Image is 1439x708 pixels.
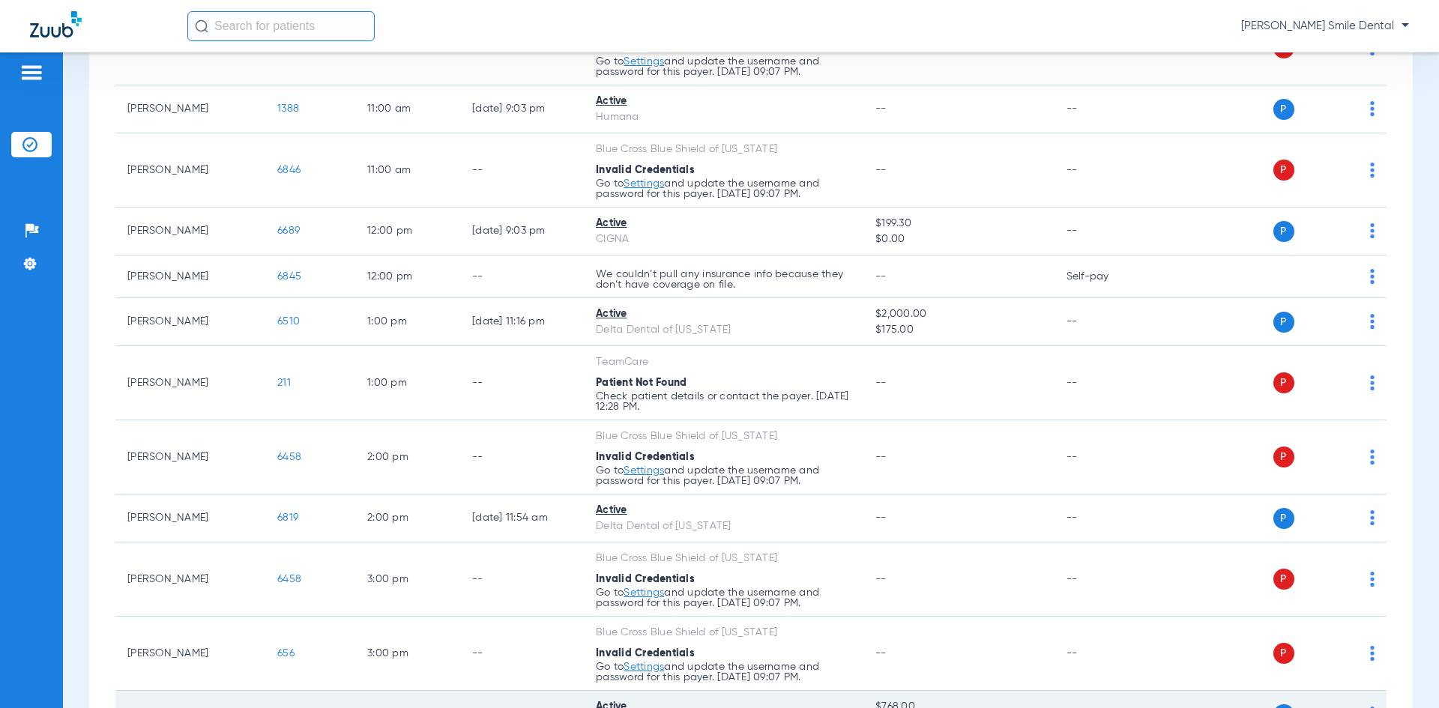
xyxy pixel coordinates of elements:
[460,617,584,691] td: --
[596,165,695,175] span: Invalid Credentials
[596,232,851,247] div: CIGNA
[624,178,664,189] a: Settings
[596,518,851,534] div: Delta Dental of [US_STATE]
[1273,372,1294,393] span: P
[1273,160,1294,181] span: P
[19,64,43,82] img: hamburger-icon
[596,216,851,232] div: Active
[1055,255,1156,298] td: Self-pay
[277,103,299,114] span: 1388
[30,11,82,37] img: Zuub Logo
[115,85,265,133] td: [PERSON_NAME]
[596,322,851,338] div: Delta Dental of [US_STATE]
[1055,208,1156,255] td: --
[596,306,851,322] div: Active
[277,43,298,53] span: 6813
[355,208,460,255] td: 12:00 PM
[1370,101,1375,116] img: group-dot-blue.svg
[596,178,851,199] p: Go to and update the username and password for this payer. [DATE] 09:07 PM.
[1370,572,1375,587] img: group-dot-blue.svg
[1273,99,1294,120] span: P
[355,542,460,617] td: 3:00 PM
[277,226,300,236] span: 6689
[1370,450,1375,465] img: group-dot-blue.svg
[1370,269,1375,284] img: group-dot-blue.svg
[1055,542,1156,617] td: --
[596,94,851,109] div: Active
[115,346,265,420] td: [PERSON_NAME]
[277,316,300,327] span: 6510
[460,255,584,298] td: --
[1273,643,1294,664] span: P
[115,494,265,542] td: [PERSON_NAME]
[875,378,887,388] span: --
[596,56,851,77] p: Go to and update the username and password for this payer. [DATE] 09:07 PM.
[1370,510,1375,525] img: group-dot-blue.svg
[624,56,664,67] a: Settings
[624,587,664,598] a: Settings
[460,494,584,542] td: [DATE] 11:54 AM
[277,378,291,388] span: 211
[875,232,1042,247] span: $0.00
[355,494,460,542] td: 2:00 PM
[115,617,265,691] td: [PERSON_NAME]
[1273,221,1294,242] span: P
[596,43,695,53] span: Invalid Credentials
[195,19,208,33] img: Search Icon
[875,648,887,659] span: --
[115,133,265,208] td: [PERSON_NAME]
[1273,508,1294,529] span: P
[355,255,460,298] td: 12:00 PM
[1273,312,1294,333] span: P
[875,103,887,114] span: --
[596,587,851,608] p: Go to and update the username and password for this payer. [DATE] 09:07 PM.
[596,503,851,518] div: Active
[1055,617,1156,691] td: --
[596,391,851,412] p: Check patient details or contact the payer. [DATE] 12:28 PM.
[115,542,265,617] td: [PERSON_NAME]
[875,271,887,282] span: --
[596,465,851,486] p: Go to and update the username and password for this payer. [DATE] 09:07 PM.
[115,420,265,494] td: [PERSON_NAME]
[460,346,584,420] td: --
[277,648,295,659] span: 656
[1055,85,1156,133] td: --
[596,142,851,157] div: Blue Cross Blue Shield of [US_STATE]
[460,85,584,133] td: [DATE] 9:03 PM
[1055,133,1156,208] td: --
[460,298,584,346] td: [DATE] 11:16 PM
[355,346,460,420] td: 1:00 PM
[596,269,851,290] p: We couldn’t pull any insurance info because they don’t have coverage on file.
[624,465,664,476] a: Settings
[875,43,887,53] span: --
[355,133,460,208] td: 11:00 AM
[460,420,584,494] td: --
[596,574,695,584] span: Invalid Credentials
[1370,163,1375,178] img: group-dot-blue.svg
[1370,223,1375,238] img: group-dot-blue.svg
[355,617,460,691] td: 3:00 PM
[460,133,584,208] td: --
[1364,636,1439,708] iframe: Chat Widget
[1273,569,1294,590] span: P
[355,298,460,346] td: 1:00 PM
[1055,346,1156,420] td: --
[596,648,695,659] span: Invalid Credentials
[875,306,1042,322] span: $2,000.00
[875,165,887,175] span: --
[596,429,851,444] div: Blue Cross Blue Shield of [US_STATE]
[460,542,584,617] td: --
[875,512,887,523] span: --
[277,574,301,584] span: 6458
[875,574,887,584] span: --
[115,208,265,255] td: [PERSON_NAME]
[115,255,265,298] td: [PERSON_NAME]
[1273,447,1294,468] span: P
[596,378,687,388] span: Patient Not Found
[1055,420,1156,494] td: --
[596,109,851,125] div: Humana
[115,298,265,346] td: [PERSON_NAME]
[277,512,298,523] span: 6819
[1055,298,1156,346] td: --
